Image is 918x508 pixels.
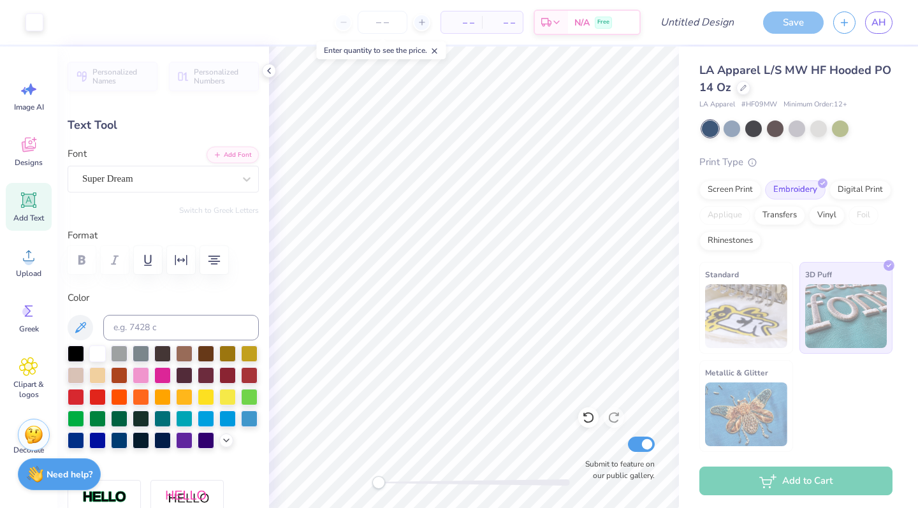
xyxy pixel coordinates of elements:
a: AH [865,11,892,34]
img: Metallic & Glitter [705,382,787,446]
label: Format [68,228,259,243]
label: Font [68,147,87,161]
span: Minimum Order: 12 + [783,99,847,110]
label: Color [68,291,259,305]
input: Untitled Design [650,10,744,35]
button: Add Font [207,147,259,163]
img: Stroke [82,490,127,505]
div: Enter quantity to see the price. [317,41,446,59]
span: Designs [15,157,43,168]
label: Submit to feature on our public gallery. [578,458,655,481]
span: Free [597,18,609,27]
div: Transfers [754,206,805,225]
img: Shadow [165,490,210,505]
span: Add Text [13,213,44,223]
div: Print Type [699,155,892,170]
div: Screen Print [699,180,761,200]
div: Applique [699,206,750,225]
span: Upload [16,268,41,279]
img: 3D Puff [805,284,887,348]
span: Greek [19,324,39,334]
input: – – [358,11,407,34]
span: Personalized Numbers [194,68,251,85]
span: Personalized Names [92,68,150,85]
span: Metallic & Glitter [705,366,768,379]
div: Rhinestones [699,231,761,250]
input: e.g. 7428 c [103,315,259,340]
span: Image AI [14,102,44,112]
span: LA Apparel L/S MW HF Hooded PO 14 Oz [699,62,891,95]
div: Foil [849,206,878,225]
button: Switch to Greek Letters [179,205,259,215]
div: Digital Print [829,180,891,200]
span: # HF09MW [741,99,777,110]
div: Text Tool [68,117,259,134]
span: 3D Puff [805,268,832,281]
button: Personalized Names [68,62,157,91]
div: Embroidery [765,180,826,200]
span: Decorate [13,445,44,455]
button: Personalized Numbers [169,62,259,91]
span: Standard [705,268,739,281]
span: – – [490,16,515,29]
div: Vinyl [809,206,845,225]
img: Standard [705,284,787,348]
div: Accessibility label [372,476,385,489]
strong: Need help? [47,468,92,481]
span: N/A [574,16,590,29]
span: LA Apparel [699,99,735,110]
span: AH [871,15,886,30]
span: – – [449,16,474,29]
span: Clipart & logos [8,379,50,400]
